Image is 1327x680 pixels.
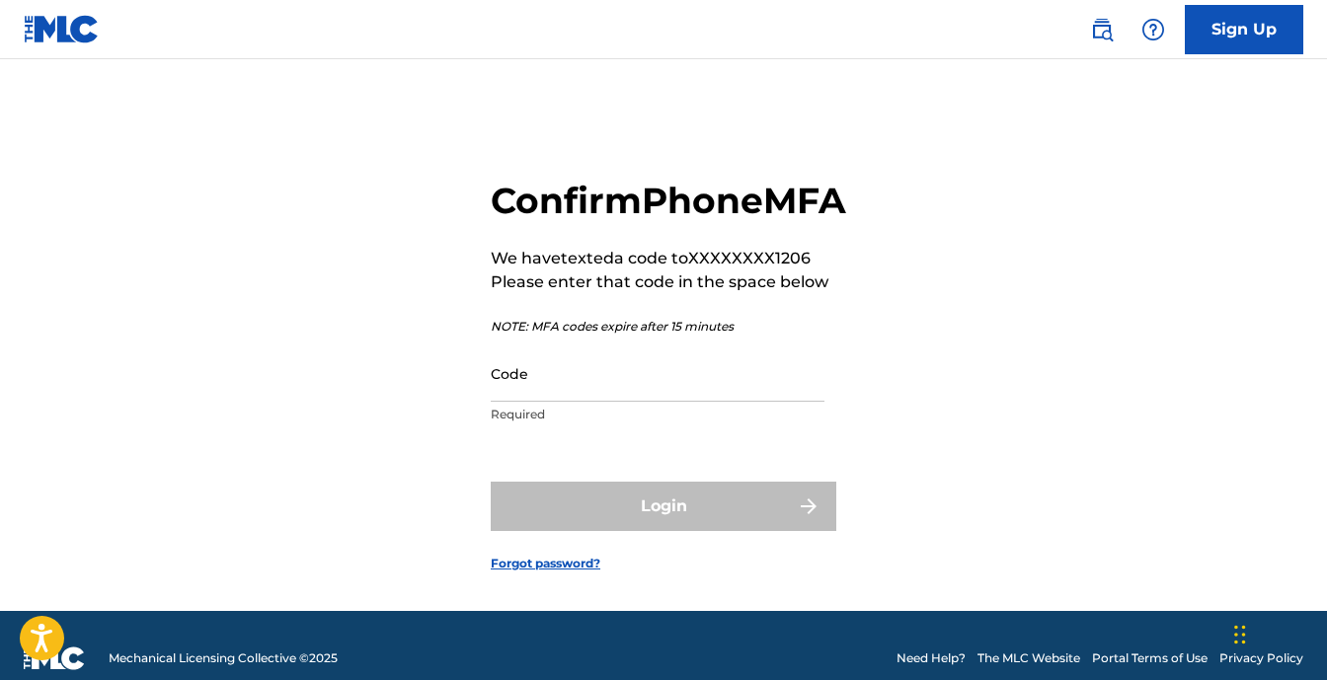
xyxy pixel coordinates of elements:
img: logo [24,646,85,670]
p: Required [491,406,824,423]
img: help [1141,18,1165,41]
a: Forgot password? [491,555,600,572]
div: Help [1133,10,1173,49]
a: Sign Up [1185,5,1303,54]
span: Mechanical Licensing Collective © 2025 [109,649,338,667]
h2: Confirm Phone MFA [491,179,846,223]
a: Public Search [1082,10,1122,49]
p: We have texted a code to XXXXXXXX1206 [491,247,846,270]
a: Portal Terms of Use [1092,649,1208,667]
p: Please enter that code in the space below [491,270,846,294]
a: Privacy Policy [1219,649,1303,667]
p: NOTE: MFA codes expire after 15 minutes [491,318,846,336]
a: The MLC Website [977,649,1080,667]
img: MLC Logo [24,15,100,43]
a: Need Help? [897,649,966,667]
img: search [1090,18,1114,41]
div: Drag [1234,605,1246,664]
iframe: Chat Widget [1228,585,1327,680]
